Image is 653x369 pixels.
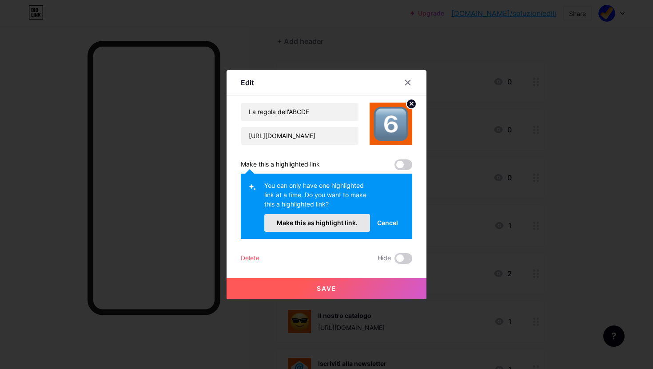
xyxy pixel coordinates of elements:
[264,214,370,232] button: Make this as highlight link.
[377,218,398,227] span: Cancel
[264,181,370,214] div: You can only have one highlighted link at a time. Do you want to make this a highlighted link?
[370,103,412,145] img: link_thumbnail
[317,285,337,292] span: Save
[241,253,259,264] div: Delete
[241,103,358,121] input: Title
[241,159,320,170] div: Make this a highlighted link
[370,214,405,232] button: Cancel
[277,219,358,226] span: Make this as highlight link.
[227,278,426,299] button: Save
[378,253,391,264] span: Hide
[241,77,254,88] div: Edit
[241,127,358,145] input: URL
